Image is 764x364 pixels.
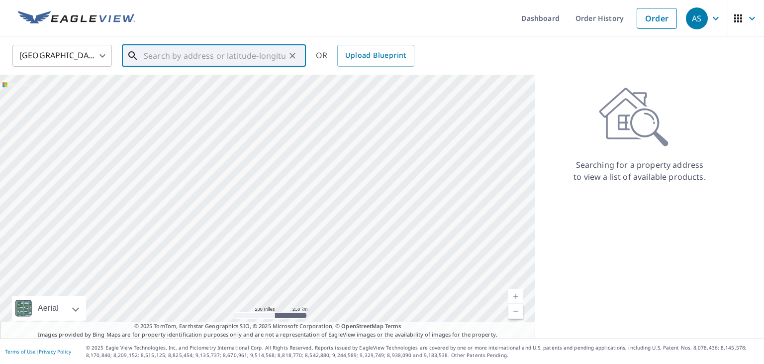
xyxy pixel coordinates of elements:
[337,45,414,67] a: Upload Blueprint
[508,304,523,319] a: Current Level 5, Zoom Out
[345,49,406,62] span: Upload Blueprint
[86,344,759,359] p: © 2025 Eagle View Technologies, Inc. and Pictometry International Corp. All Rights Reserved. Repo...
[341,322,383,330] a: OpenStreetMap
[286,49,299,63] button: Clear
[39,348,71,355] a: Privacy Policy
[637,8,677,29] a: Order
[12,296,86,321] div: Aerial
[316,45,414,67] div: OR
[5,349,71,355] p: |
[144,42,286,70] input: Search by address or latitude-longitude
[686,7,708,29] div: AS
[18,11,135,26] img: EV Logo
[573,159,706,183] p: Searching for a property address to view a list of available products.
[508,289,523,304] a: Current Level 5, Zoom In
[134,322,401,331] span: © 2025 TomTom, Earthstar Geographics SIO, © 2025 Microsoft Corporation, ©
[5,348,36,355] a: Terms of Use
[35,296,62,321] div: Aerial
[385,322,401,330] a: Terms
[12,42,112,70] div: [GEOGRAPHIC_DATA]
